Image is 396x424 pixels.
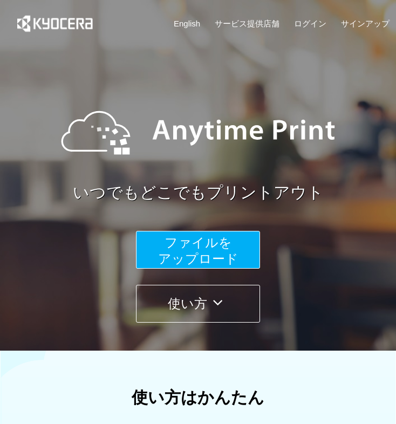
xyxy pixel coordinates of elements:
button: 使い方 [136,285,260,323]
a: サインアップ [341,18,390,29]
button: ファイルを​​アップロード [136,231,260,269]
a: English [174,18,200,29]
span: ファイルを ​​アップロード [158,235,238,266]
a: サービス提供店舗 [215,18,279,29]
a: ログイン [294,18,326,29]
